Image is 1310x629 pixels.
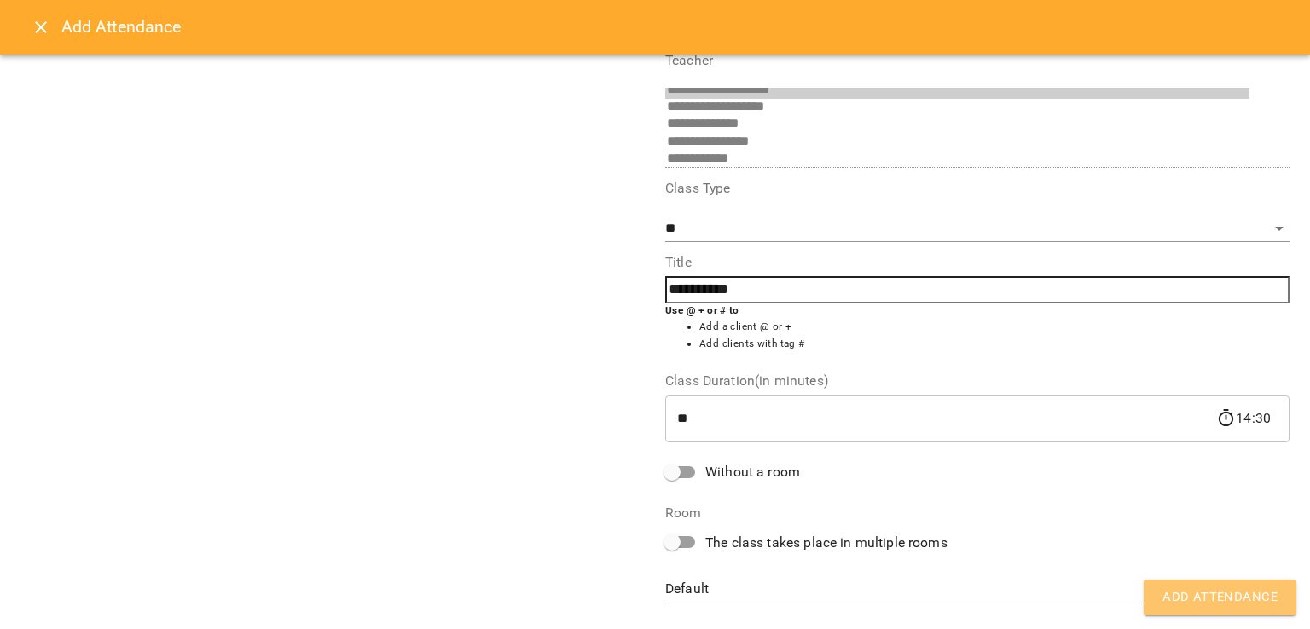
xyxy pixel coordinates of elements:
span: The class takes place in multiple rooms [705,533,948,553]
button: Add Attendance [1144,580,1296,615]
div: Default [665,576,1290,603]
label: Teacher [665,54,1290,67]
b: Use @ + or # to [665,304,739,316]
label: Room [665,506,1290,520]
label: Class Type [665,182,1290,195]
li: Add a client @ or + [699,319,1290,336]
label: Class Duration(in minutes) [665,374,1290,388]
h6: Add Attendance [61,14,1290,40]
button: Close [20,7,61,48]
li: Add clients with tag # [699,336,1290,353]
span: Add Attendance [1162,586,1278,609]
span: Without a room [705,462,800,482]
label: Title [665,256,1290,269]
